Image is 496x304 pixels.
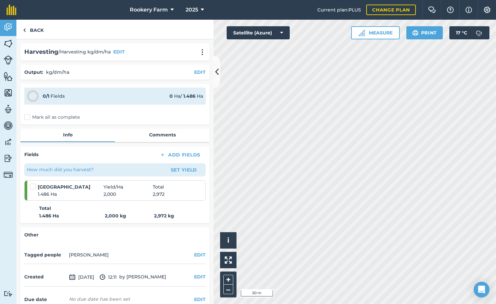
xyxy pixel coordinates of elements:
img: Ruler icon [358,30,365,36]
img: svg+xml;base64,PD94bWwgdmVyc2lvbj0iMS4wIiBlbmNvZGluZz0idXRmLTgiPz4KPCEtLSBHZW5lcmF0b3I6IEFkb2JlIE... [4,22,13,32]
button: EDIT [194,273,206,280]
span: Current plan : PLUS [317,6,361,13]
p: kg/dm/ha [46,69,69,76]
strong: 1.486 [183,93,195,99]
span: 2,000 [103,191,153,198]
img: fieldmargin Logo [7,5,16,15]
span: Rookery Farm [130,6,168,14]
strong: 2,000 kg [105,212,154,219]
img: Four arrows, one pointing top left, one top right, one bottom right and the last bottom left [225,256,232,264]
img: svg+xml;base64,PHN2ZyB4bWxucz0iaHR0cDovL3d3dy53My5vcmcvMjAwMC9zdmciIHdpZHRoPSI1NiIgaGVpZ2h0PSI2MC... [4,39,13,49]
button: Set Yield [165,165,203,175]
img: svg+xml;base64,PD94bWwgdmVyc2lvbj0iMS4wIiBlbmNvZGluZz0idXRmLTgiPz4KPCEtLSBHZW5lcmF0b3I6IEFkb2JlIE... [4,104,13,114]
button: Satellite (Azure) [227,26,290,39]
img: svg+xml;base64,PD94bWwgdmVyc2lvbj0iMS4wIiBlbmNvZGluZz0idXRmLTgiPz4KPCEtLSBHZW5lcmF0b3I6IEFkb2JlIE... [4,153,13,163]
h4: Created [24,273,66,280]
li: [PERSON_NAME] [69,251,109,258]
img: svg+xml;base64,PHN2ZyB4bWxucz0iaHR0cDovL3d3dy53My5vcmcvMjAwMC9zdmciIHdpZHRoPSI1NiIgaGVpZ2h0PSI2MC... [4,88,13,98]
h4: Due date [24,296,66,303]
div: by [PERSON_NAME] [24,268,206,287]
span: 1.486 Ha [38,191,103,198]
button: EDIT [113,48,125,55]
img: svg+xml;base64,PHN2ZyB4bWxucz0iaHR0cDovL3d3dy53My5vcmcvMjAwMC9zdmciIHdpZHRoPSIxOSIgaGVpZ2h0PSIyNC... [412,29,418,37]
img: svg+xml;base64,PD94bWwgdmVyc2lvbj0iMS4wIiBlbmNvZGluZz0idXRmLTgiPz4KPCEtLSBHZW5lcmF0b3I6IEFkb2JlIE... [4,291,13,297]
strong: [GEOGRAPHIC_DATA] [38,183,103,191]
button: i [220,232,237,249]
img: svg+xml;base64,PD94bWwgdmVyc2lvbj0iMS4wIiBlbmNvZGluZz0idXRmLTgiPz4KPCEtLSBHZW5lcmF0b3I6IEFkb2JlIE... [4,170,13,179]
button: EDIT [194,296,206,303]
span: Total [153,183,164,191]
img: A question mark icon [446,7,454,13]
button: EDIT [194,69,206,76]
img: svg+xml;base64,PD94bWwgdmVyc2lvbj0iMS4wIiBlbmNvZGluZz0idXRmLTgiPz4KPCEtLSBHZW5lcmF0b3I6IEFkb2JlIE... [100,273,105,281]
span: 17 ° C [456,26,467,39]
span: 2025 [186,6,198,14]
strong: 1.486 Ha [39,212,105,219]
img: svg+xml;base64,PHN2ZyB4bWxucz0iaHR0cDovL3d3dy53My5vcmcvMjAwMC9zdmciIHdpZHRoPSIxNyIgaGVpZ2h0PSIxNy... [465,6,472,14]
div: Open Intercom Messenger [474,282,489,297]
h4: Fields [24,151,38,158]
button: Print [406,26,443,39]
button: EDIT [194,251,206,258]
button: Add Fields [154,150,206,159]
img: svg+xml;base64,PD94bWwgdmVyc2lvbj0iMS4wIiBlbmNvZGluZz0idXRmLTgiPz4KPCEtLSBHZW5lcmF0b3I6IEFkb2JlIE... [4,137,13,147]
strong: 0 / 1 [43,93,49,99]
a: Change plan [366,5,416,15]
img: svg+xml;base64,PD94bWwgdmVyc2lvbj0iMS4wIiBlbmNvZGluZz0idXRmLTgiPz4KPCEtLSBHZW5lcmF0b3I6IEFkb2JlIE... [4,55,13,65]
strong: 0 [169,93,173,99]
a: Back [16,20,50,39]
p: How much did you harvest? [27,166,94,173]
img: Two speech bubbles overlapping with the left bubble in the forefront [428,7,436,13]
img: svg+xml;base64,PHN2ZyB4bWxucz0iaHR0cDovL3d3dy53My5vcmcvMjAwMC9zdmciIHdpZHRoPSI5IiBoZWlnaHQ9IjI0Ii... [23,26,26,34]
button: + [223,275,233,285]
h2: Harvesting [24,47,58,57]
span: / Harvesting kg/dm/ha [58,48,111,55]
a: Comments [115,129,210,141]
img: svg+xml;base64,PD94bWwgdmVyc2lvbj0iMS4wIiBlbmNvZGluZz0idXRmLTgiPz4KPCEtLSBHZW5lcmF0b3I6IEFkb2JlIE... [69,273,76,281]
h4: Other [24,231,206,238]
span: 12:11 [100,273,117,281]
span: 2,972 [153,191,165,198]
img: A cog icon [483,7,491,13]
img: svg+xml;base64,PD94bWwgdmVyc2lvbj0iMS4wIiBlbmNvZGluZz0idXRmLTgiPz4KPCEtLSBHZW5lcmF0b3I6IEFkb2JlIE... [472,26,485,39]
div: Ha / Ha [169,92,203,100]
h4: Tagged people [24,251,66,258]
label: Mark all as complete [24,114,80,121]
span: Yield / Ha [103,183,153,191]
img: svg+xml;base64,PD94bWwgdmVyc2lvbj0iMS4wIiBlbmNvZGluZz0idXRmLTgiPz4KPCEtLSBHZW5lcmF0b3I6IEFkb2JlIE... [4,121,13,131]
strong: 2,972 kg [154,213,174,219]
div: Fields [43,92,65,100]
img: svg+xml;base64,PHN2ZyB4bWxucz0iaHR0cDovL3d3dy53My5vcmcvMjAwMC9zdmciIHdpZHRoPSIyMCIgaGVpZ2h0PSIyNC... [198,49,206,55]
button: – [223,285,233,294]
span: [DATE] [69,273,94,281]
h4: Output : [24,69,43,76]
button: 17 °C [449,26,489,39]
button: Measure [351,26,400,39]
strong: Total [39,205,51,212]
a: Info [20,129,115,141]
span: i [227,236,229,244]
img: svg+xml;base64,PHN2ZyB4bWxucz0iaHR0cDovL3d3dy53My5vcmcvMjAwMC9zdmciIHdpZHRoPSI1NiIgaGVpZ2h0PSI2MC... [4,71,13,81]
div: No due date has been set [69,296,130,302]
